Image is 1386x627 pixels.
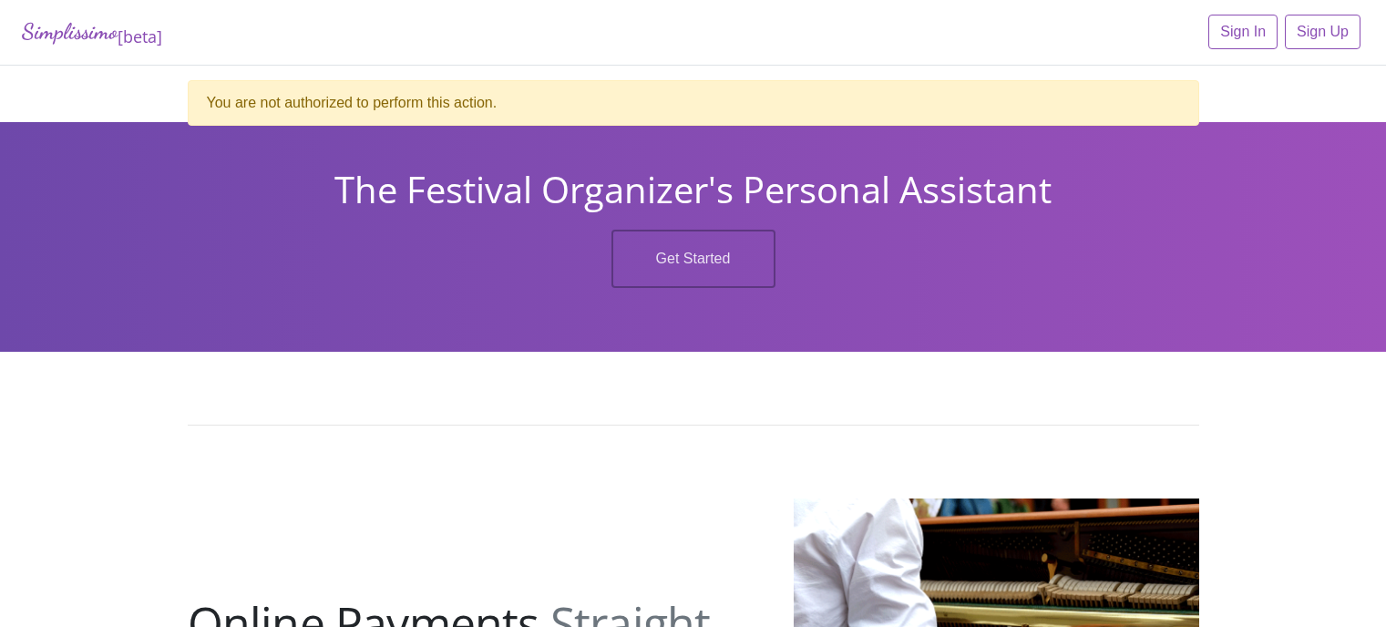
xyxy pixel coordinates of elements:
a: Sign Up [1285,15,1360,49]
div: You are not authorized to perform this action. [188,80,1199,126]
a: Get Started [611,230,775,288]
a: Sign In [1208,15,1278,49]
a: Simplissimo[beta] [22,15,162,50]
h1: The Festival Organizer's Personal Assistant [14,168,1372,211]
sub: [beta] [118,26,162,47]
